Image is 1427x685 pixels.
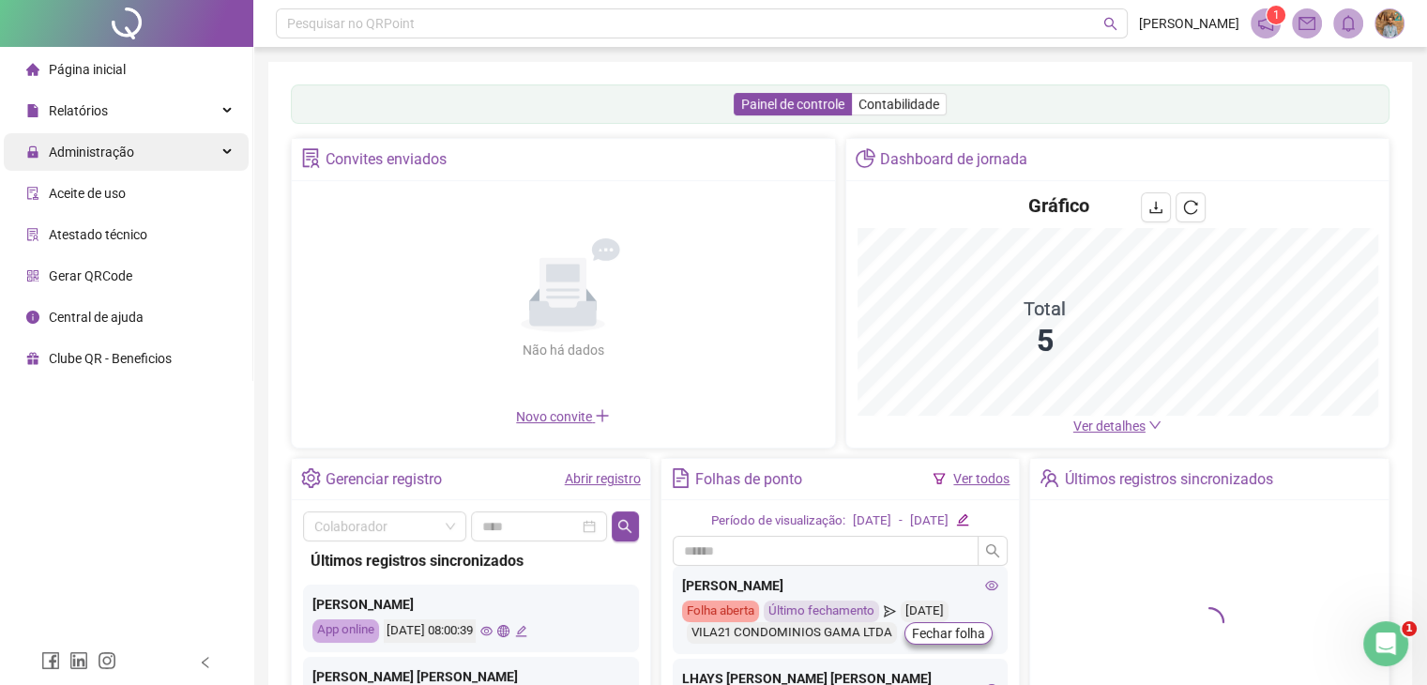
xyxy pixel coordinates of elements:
span: [PERSON_NAME] [1139,13,1239,34]
span: notification [1257,15,1274,32]
span: Atestado técnico [49,227,147,242]
div: [DATE] [853,511,891,531]
span: 1 [1273,8,1280,22]
div: [DATE] [910,511,949,531]
div: Último fechamento [764,601,879,622]
span: mail [1298,15,1315,32]
div: Folha aberta [682,601,759,622]
div: [DATE] [901,601,949,622]
span: search [985,543,1000,558]
a: Ver detalhes down [1073,419,1161,434]
span: home [26,63,39,76]
div: VILA21 CONDOMINIOS GAMA LTDA [687,622,897,644]
span: linkedin [69,651,88,670]
span: Relatórios [49,103,108,118]
span: eye [480,625,493,637]
iframe: Intercom live chat [1363,621,1408,666]
span: filter [933,472,946,485]
span: Painel de controle [741,97,844,112]
span: Ver detalhes [1073,419,1146,434]
div: [DATE] 08:00:39 [384,619,476,643]
span: Novo convite [516,409,610,424]
span: instagram [98,651,116,670]
div: Dashboard de jornada [880,144,1027,175]
span: Gerar QRCode [49,268,132,283]
div: - [899,511,903,531]
span: reload [1183,200,1198,215]
span: facebook [41,651,60,670]
span: setting [301,468,321,488]
span: team [1040,468,1059,488]
span: edit [956,513,968,525]
div: Folhas de ponto [695,464,802,495]
span: gift [26,352,39,365]
span: lock [26,145,39,159]
button: Fechar folha [904,622,993,645]
span: pie-chart [856,148,875,168]
span: Central de ajuda [49,310,144,325]
span: Contabilidade [858,97,939,112]
span: info-circle [26,311,39,324]
div: [PERSON_NAME] [312,594,630,615]
span: solution [301,148,321,168]
span: Administração [49,145,134,160]
span: send [884,601,896,622]
div: Convites enviados [326,144,447,175]
h4: Gráfico [1028,192,1089,219]
span: audit [26,187,39,200]
img: 69849 [1375,9,1404,38]
sup: 1 [1267,6,1285,24]
span: left [199,656,212,669]
a: Ver todos [953,471,1010,486]
span: download [1148,200,1163,215]
div: Últimos registros sincronizados [1065,464,1273,495]
span: bell [1340,15,1357,32]
span: file-text [671,468,691,488]
span: plus [595,408,610,423]
div: Período de visualização: [711,511,845,531]
span: global [497,625,509,637]
span: 1 [1402,621,1417,636]
span: edit [515,625,527,637]
div: [PERSON_NAME] [682,575,999,596]
div: App online [312,619,379,643]
a: Abrir registro [565,471,641,486]
span: Fechar folha [912,623,985,644]
div: Não há dados [477,340,649,360]
span: qrcode [26,269,39,282]
span: file [26,104,39,117]
span: solution [26,228,39,241]
span: Clube QR - Beneficios [49,351,172,366]
span: down [1148,419,1161,432]
div: Últimos registros sincronizados [311,549,631,572]
span: Página inicial [49,62,126,77]
div: Gerenciar registro [326,464,442,495]
span: eye [985,579,998,592]
span: Aceite de uso [49,186,126,201]
span: loading [1190,602,1229,642]
span: search [1103,17,1117,31]
span: search [617,519,632,534]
